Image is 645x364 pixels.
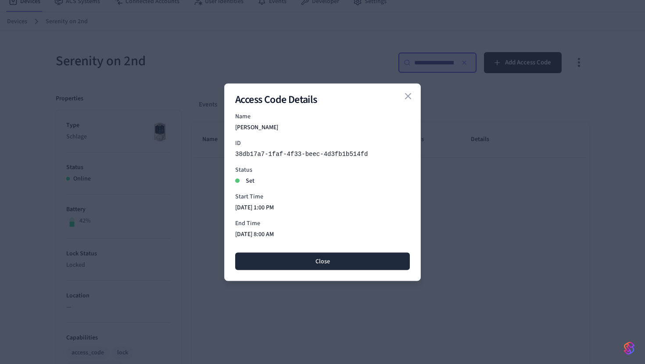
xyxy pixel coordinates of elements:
[235,219,260,227] label: End Time
[235,230,410,238] p: [DATE] 8:00 AM
[235,149,410,158] p: 38db17a7-1faf-4f33-beec-4d3fb1b514fd
[624,341,634,355] img: SeamLogoGradient.69752ec5.svg
[235,94,410,105] h2: Access Code Details
[235,123,410,131] p: [PERSON_NAME]
[235,176,410,185] p: set
[235,112,251,120] label: Name
[235,192,263,201] label: Start Time
[235,165,252,174] label: Status
[235,203,410,212] p: [DATE] 1:00 PM
[235,252,410,270] button: Close
[235,138,241,147] label: ID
